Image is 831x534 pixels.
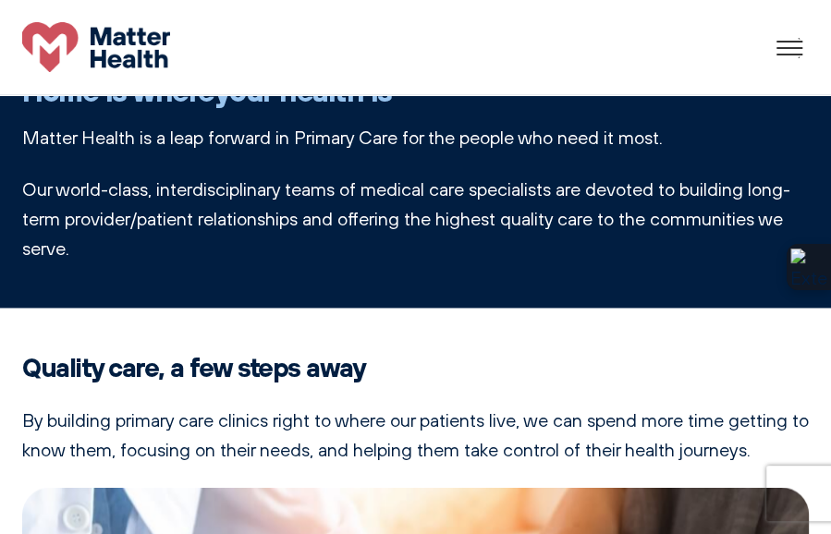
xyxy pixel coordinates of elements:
[22,123,809,152] p: Matter Health is a leap forward in Primary Care for the people who need it most.
[790,249,827,285] img: Extension Icon
[22,73,809,108] h1: Home is where your health is
[22,352,809,383] h2: Quality care, a few steps away
[22,175,809,263] p: Our world-class, interdisciplinary teams of medical care specialists are devoted to building long...
[22,406,809,465] p: By building primary care clinics right to where our patients live, we can spend more time getting...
